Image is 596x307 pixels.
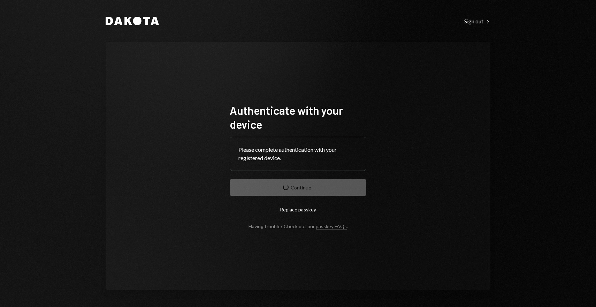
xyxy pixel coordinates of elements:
button: Replace passkey [230,201,366,218]
div: Sign out [464,18,490,25]
a: passkey FAQs [316,223,347,230]
div: Having trouble? Check out our . [249,223,348,229]
div: Please complete authentication with your registered device. [238,145,358,162]
h1: Authenticate with your device [230,103,366,131]
a: Sign out [464,17,490,25]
